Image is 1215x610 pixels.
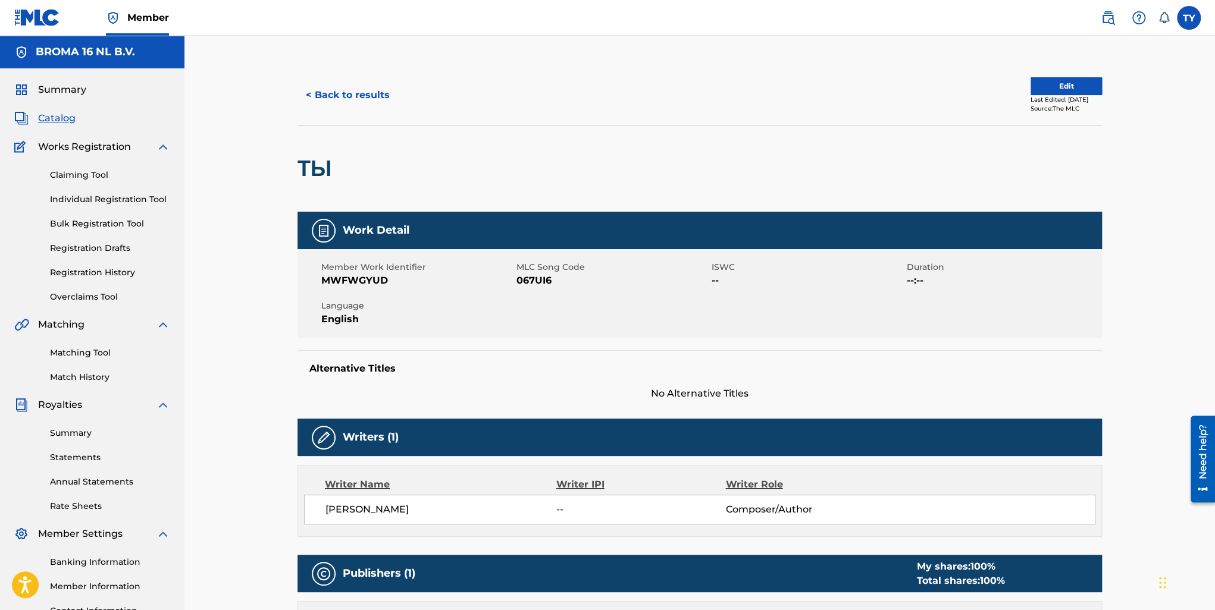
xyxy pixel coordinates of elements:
span: -- [712,273,904,288]
div: Last Edited: [DATE] [1031,95,1102,104]
img: expand [156,317,170,332]
a: CatalogCatalog [14,111,76,125]
span: --:-- [907,273,1099,288]
div: Writer IPI [556,477,726,492]
img: Works Registration [14,140,30,154]
span: Royalties [38,398,82,412]
a: Match History [50,371,170,383]
button: Edit [1031,77,1102,95]
span: English [321,312,513,326]
button: < Back to results [298,80,398,110]
h5: Work Detail [343,224,409,237]
a: Summary [50,427,170,439]
div: User Menu [1177,6,1201,30]
div: Перетащить [1159,565,1166,600]
img: Catalog [14,111,29,125]
div: My shares: [917,559,1005,574]
a: Bulk Registration Tool [50,218,170,230]
span: MLC Song Code [516,261,709,273]
h5: Writers (1) [343,430,399,444]
span: Member Settings [38,527,123,541]
a: Claiming Tool [50,169,170,181]
img: Royalties [14,398,29,412]
img: expand [156,398,170,412]
img: Writers [317,430,331,445]
img: Summary [14,83,29,97]
span: Member [127,11,169,24]
div: Виджет чата [1155,553,1215,610]
iframe: Chat Widget [1155,553,1215,610]
div: Writer Name [325,477,556,492]
img: Publishers [317,567,331,581]
a: Public Search [1096,6,1120,30]
iframe: Resource Center [1182,411,1215,507]
img: Member Settings [14,527,29,541]
a: Registration Drafts [50,242,170,254]
img: help [1132,11,1146,25]
a: Overclaims Tool [50,291,170,303]
div: Total shares: [917,574,1005,588]
a: Member Information [50,580,170,593]
span: MWFWGYUD [321,273,513,288]
img: Accounts [14,45,29,59]
span: Language [321,300,513,312]
span: ISWC [712,261,904,273]
span: [PERSON_NAME] [325,502,556,517]
a: Annual Statements [50,476,170,488]
span: 100 % [980,575,1005,586]
a: Statements [50,451,170,464]
h5: Alternative Titles [309,363,1090,375]
span: Catalog [38,111,76,125]
span: Matching [38,317,84,332]
img: expand [156,140,170,154]
div: Help [1127,6,1151,30]
h5: Publishers (1) [343,567,415,580]
h2: ТЫ [298,155,337,182]
h5: BROMA 16 NL B.V. [36,45,135,59]
img: search [1101,11,1115,25]
span: Duration [907,261,1099,273]
span: 100 % [970,561,995,572]
a: Registration History [50,266,170,279]
span: Composer/Author [725,502,879,517]
a: SummarySummary [14,83,86,97]
a: Matching Tool [50,347,170,359]
span: 067UI6 [516,273,709,288]
span: Summary [38,83,86,97]
a: Banking Information [50,556,170,568]
span: -- [556,502,725,517]
span: No Alternative Titles [298,386,1102,401]
img: expand [156,527,170,541]
span: Member Work Identifier [321,261,513,273]
span: Works Registration [38,140,131,154]
img: MLC Logo [14,9,60,26]
div: Source: The MLC [1031,104,1102,113]
a: Individual Registration Tool [50,193,170,206]
div: Notifications [1158,12,1170,24]
img: Top Rightsholder [106,11,120,25]
a: Rate Sheets [50,500,170,512]
img: Matching [14,317,29,332]
div: Writer Role [725,477,879,492]
img: Work Detail [317,224,331,238]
